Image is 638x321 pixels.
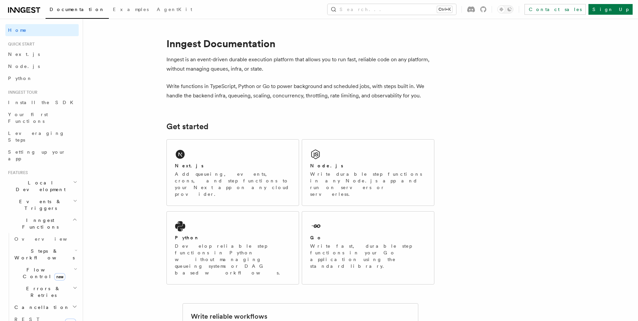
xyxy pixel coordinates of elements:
p: Develop reliable step functions in Python without managing queueing systems or DAG based workflows. [175,243,291,276]
span: Features [5,170,28,175]
h1: Inngest Documentation [166,37,434,50]
span: Quick start [5,42,34,47]
a: PythonDevelop reliable step functions in Python without managing queueing systems or DAG based wo... [166,211,299,285]
a: Sign Up [588,4,633,15]
button: Local Development [5,177,79,195]
a: Next.js [5,48,79,60]
span: Steps & Workflows [12,248,75,261]
span: Inngest Functions [5,217,72,230]
a: Overview [12,233,79,245]
a: Python [5,72,79,84]
kbd: Ctrl+K [437,6,452,13]
button: Events & Triggers [5,195,79,214]
span: AgentKit [157,7,192,12]
button: Toggle dark mode [497,5,513,13]
span: Local Development [5,179,73,193]
a: Setting up your app [5,146,79,165]
a: Get started [166,122,208,131]
span: Your first Functions [8,112,48,124]
span: Setting up your app [8,149,66,161]
span: Leveraging Steps [8,131,65,143]
p: Add queueing, events, crons, and step functions to your Next app on any cloud provider. [175,171,291,197]
a: Next.jsAdd queueing, events, crons, and step functions to your Next app on any cloud provider. [166,139,299,206]
span: Flow Control [12,266,74,280]
button: Inngest Functions [5,214,79,233]
h2: Node.js [310,162,343,169]
span: Python [8,76,32,81]
span: new [54,273,65,280]
a: Leveraging Steps [5,127,79,146]
span: Home [8,27,27,33]
button: Errors & Retries [12,283,79,301]
h2: Go [310,234,322,241]
a: Examples [109,2,153,18]
a: Node.jsWrite durable step functions in any Node.js app and run on servers or serverless. [302,139,434,206]
button: Flow Controlnew [12,264,79,283]
button: Search...Ctrl+K [328,4,456,15]
a: GoWrite fast, durable step functions in your Go application using the standard library. [302,211,434,285]
p: Write functions in TypeScript, Python or Go to power background and scheduled jobs, with steps bu... [166,82,434,100]
span: Next.js [8,52,40,57]
p: Inngest is an event-driven durable execution platform that allows you to run fast, reliable code ... [166,55,434,74]
button: Cancellation [12,301,79,313]
p: Write fast, durable step functions in your Go application using the standard library. [310,243,426,269]
span: Examples [113,7,149,12]
h2: Write reliable workflows [191,312,267,321]
p: Write durable step functions in any Node.js app and run on servers or serverless. [310,171,426,197]
button: Steps & Workflows [12,245,79,264]
a: Contact sales [524,4,586,15]
span: Documentation [50,7,105,12]
span: Inngest tour [5,90,38,95]
a: Home [5,24,79,36]
span: Events & Triggers [5,198,73,212]
span: Cancellation [12,304,70,311]
h2: Python [175,234,200,241]
a: Node.js [5,60,79,72]
span: Errors & Retries [12,285,73,299]
h2: Next.js [175,162,204,169]
span: Node.js [8,64,40,69]
span: Overview [14,236,83,242]
a: Install the SDK [5,96,79,108]
a: Documentation [46,2,109,19]
a: Your first Functions [5,108,79,127]
span: Install the SDK [8,100,77,105]
a: AgentKit [153,2,196,18]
